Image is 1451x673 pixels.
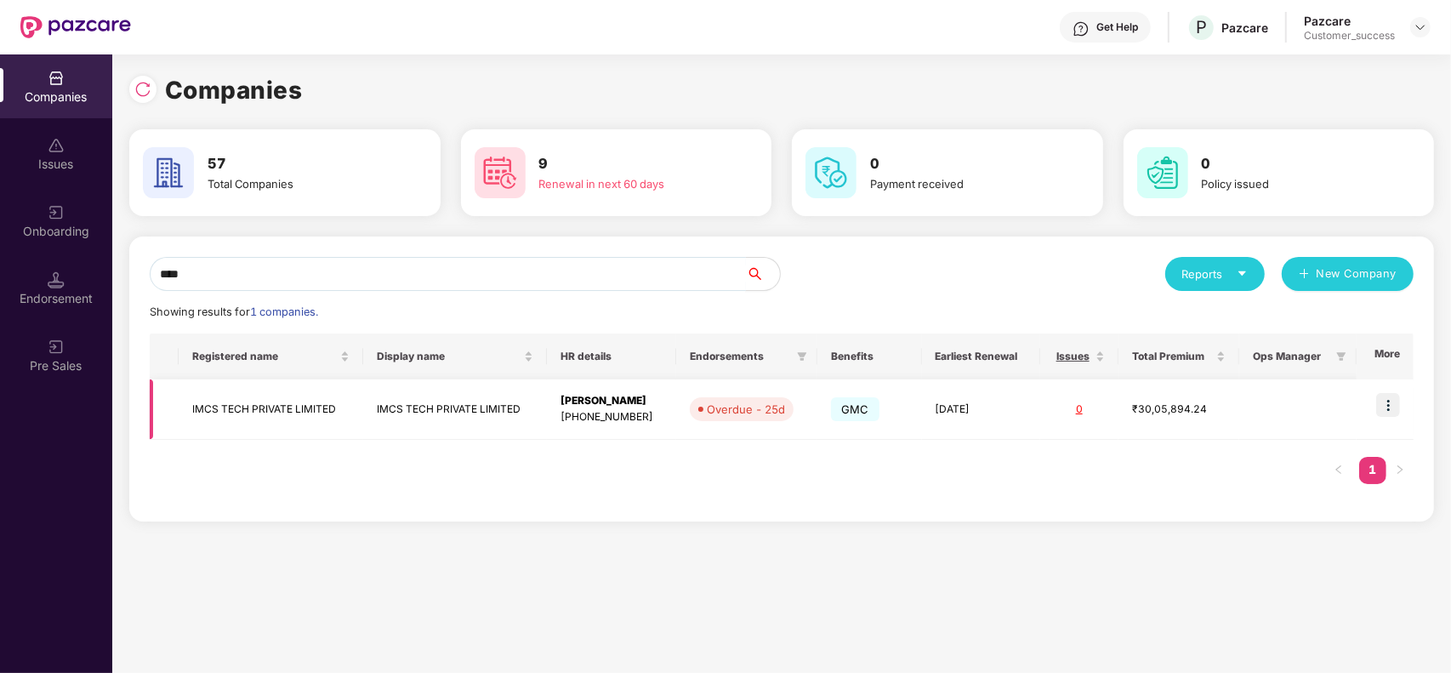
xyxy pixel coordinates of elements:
[1096,20,1138,34] div: Get Help
[1282,257,1414,291] button: plusNew Company
[817,334,921,379] th: Benefits
[831,397,879,421] span: GMC
[797,351,807,362] span: filter
[805,147,856,198] img: svg+xml;base64,PHN2ZyB4bWxucz0iaHR0cDovL3d3dy53My5vcmcvMjAwMC9zdmciIHdpZHRoPSI2MCIgaGVpZ2h0PSI2MC...
[1386,457,1414,484] button: right
[250,305,318,318] span: 1 companies.
[1336,351,1346,362] span: filter
[1395,465,1405,475] span: right
[363,334,547,379] th: Display name
[1253,350,1329,363] span: Ops Manager
[48,271,65,288] img: svg+xml;base64,PHN2ZyB3aWR0aD0iMTQuNSIgaGVpZ2h0PSIxNC41IiB2aWV3Qm94PSIwIDAgMTYgMTYiIGZpbGw9Im5vbm...
[539,153,724,175] h3: 9
[870,153,1055,175] h3: 0
[363,379,547,440] td: IMCS TECH PRIVATE LIMITED
[1054,350,1093,363] span: Issues
[134,81,151,98] img: svg+xml;base64,PHN2ZyBpZD0iUmVsb2FkLTMyeDMyIiB4bWxucz0iaHR0cDovL3d3dy53My5vcmcvMjAwMC9zdmciIHdpZH...
[192,350,336,363] span: Registered name
[1137,147,1188,198] img: svg+xml;base64,PHN2ZyB4bWxucz0iaHR0cDovL3d3dy53My5vcmcvMjAwMC9zdmciIHdpZHRoPSI2MCIgaGVpZ2h0PSI2MC...
[48,339,65,356] img: svg+xml;base64,PHN2ZyB3aWR0aD0iMjAiIGhlaWdodD0iMjAiIHZpZXdCb3g9IjAgMCAyMCAyMCIgZmlsbD0ibm9uZSIgeG...
[1359,457,1386,484] li: 1
[150,305,318,318] span: Showing results for
[745,257,781,291] button: search
[1304,29,1395,43] div: Customer_success
[1237,268,1248,279] span: caret-down
[1132,402,1226,418] div: ₹30,05,894.24
[1357,334,1414,379] th: More
[1202,153,1386,175] h3: 0
[1317,265,1397,282] span: New Company
[1196,17,1207,37] span: P
[1040,334,1119,379] th: Issues
[48,137,65,154] img: svg+xml;base64,PHN2ZyBpZD0iSXNzdWVzX2Rpc2FibGVkIiB4bWxucz0iaHR0cDovL3d3dy53My5vcmcvMjAwMC9zdmciIH...
[547,334,676,379] th: HR details
[1054,402,1106,418] div: 0
[539,175,724,192] div: Renewal in next 60 days
[48,204,65,221] img: svg+xml;base64,PHN2ZyB3aWR0aD0iMjAiIGhlaWdodD0iMjAiIHZpZXdCb3g9IjAgMCAyMCAyMCIgZmlsbD0ibm9uZSIgeG...
[48,70,65,87] img: svg+xml;base64,PHN2ZyBpZD0iQ29tcGFuaWVzIiB4bWxucz0iaHR0cDovL3d3dy53My5vcmcvMjAwMC9zdmciIHdpZHRoPS...
[1386,457,1414,484] li: Next Page
[1376,393,1400,417] img: icon
[870,175,1055,192] div: Payment received
[1414,20,1427,34] img: svg+xml;base64,PHN2ZyBpZD0iRHJvcGRvd24tMzJ4MzIiIHhtbG5zPSJodHRwOi8vd3d3LnczLm9yZy8yMDAwL3N2ZyIgd2...
[560,393,663,409] div: [PERSON_NAME]
[179,334,362,379] th: Registered name
[143,147,194,198] img: svg+xml;base64,PHN2ZyB4bWxucz0iaHR0cDovL3d3dy53My5vcmcvMjAwMC9zdmciIHdpZHRoPSI2MCIgaGVpZ2h0PSI2MC...
[179,379,362,440] td: IMCS TECH PRIVATE LIMITED
[1334,465,1344,475] span: left
[1132,350,1213,363] span: Total Premium
[690,350,790,363] span: Endorsements
[1073,20,1090,37] img: svg+xml;base64,PHN2ZyBpZD0iSGVscC0zMngzMiIgeG1sbnM9Imh0dHA6Ly93d3cudzMub3JnLzIwMDAvc3ZnIiB3aWR0aD...
[1118,334,1239,379] th: Total Premium
[475,147,526,198] img: svg+xml;base64,PHN2ZyB4bWxucz0iaHR0cDovL3d3dy53My5vcmcvMjAwMC9zdmciIHdpZHRoPSI2MCIgaGVpZ2h0PSI2MC...
[1359,457,1386,482] a: 1
[377,350,521,363] span: Display name
[1202,175,1386,192] div: Policy issued
[1221,20,1268,36] div: Pazcare
[707,401,785,418] div: Overdue - 25d
[1299,268,1310,282] span: plus
[1304,13,1395,29] div: Pazcare
[208,153,392,175] h3: 57
[745,267,780,281] span: search
[165,71,303,109] h1: Companies
[922,379,1040,440] td: [DATE]
[1325,457,1352,484] li: Previous Page
[20,16,131,38] img: New Pazcare Logo
[1182,265,1248,282] div: Reports
[560,409,663,425] div: [PHONE_NUMBER]
[208,175,392,192] div: Total Companies
[1325,457,1352,484] button: left
[1333,346,1350,367] span: filter
[794,346,811,367] span: filter
[922,334,1040,379] th: Earliest Renewal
